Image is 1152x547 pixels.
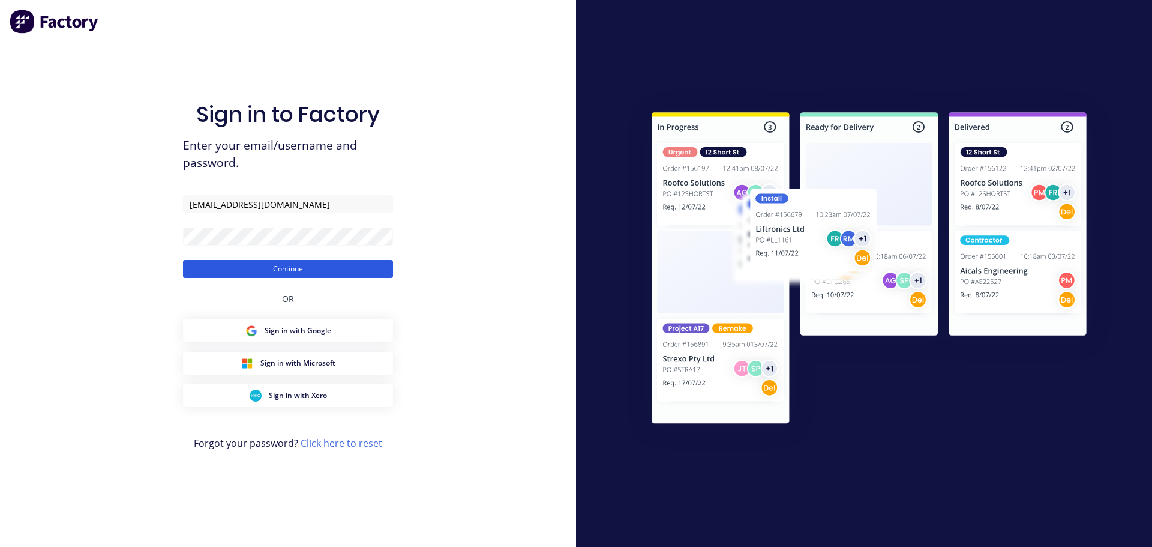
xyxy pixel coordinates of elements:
[265,325,331,336] span: Sign in with Google
[183,319,393,342] button: Google Sign inSign in with Google
[183,384,393,407] button: Xero Sign inSign in with Xero
[183,352,393,375] button: Microsoft Sign inSign in with Microsoft
[183,137,393,172] span: Enter your email/username and password.
[260,358,335,369] span: Sign in with Microsoft
[183,195,393,213] input: Email/Username
[269,390,327,401] span: Sign in with Xero
[10,10,100,34] img: Factory
[241,357,253,369] img: Microsoft Sign in
[183,260,393,278] button: Continue
[282,278,294,319] div: OR
[194,436,382,450] span: Forgot your password?
[301,437,382,450] a: Click here to reset
[245,325,257,337] img: Google Sign in
[196,101,380,127] h1: Sign in to Factory
[250,390,262,402] img: Xero Sign in
[625,88,1113,452] img: Sign in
